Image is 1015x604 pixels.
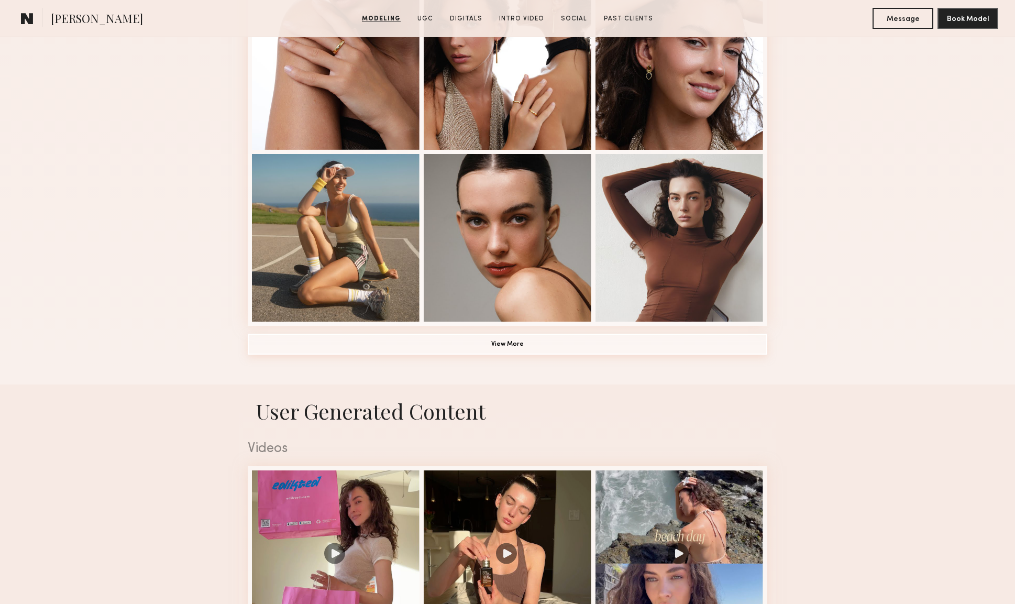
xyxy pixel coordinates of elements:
[495,14,548,24] a: Intro Video
[873,8,933,29] button: Message
[937,8,998,29] button: Book Model
[600,14,657,24] a: Past Clients
[248,334,767,355] button: View More
[358,14,405,24] a: Modeling
[446,14,487,24] a: Digitals
[557,14,591,24] a: Social
[248,442,767,456] div: Videos
[413,14,437,24] a: UGC
[937,14,998,23] a: Book Model
[239,397,776,425] h1: User Generated Content
[51,10,143,29] span: [PERSON_NAME]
